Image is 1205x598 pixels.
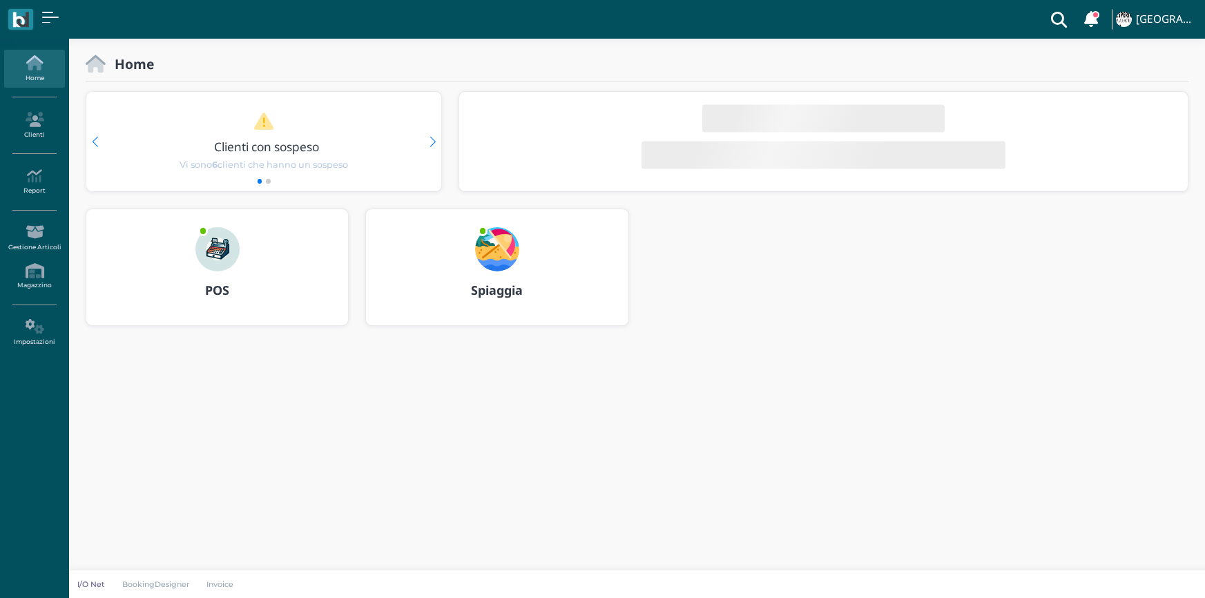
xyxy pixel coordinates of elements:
[92,137,98,147] div: Previous slide
[212,160,218,170] b: 6
[106,57,154,71] h2: Home
[4,314,64,351] a: Impostazioni
[4,258,64,296] a: Magazzino
[180,158,348,171] span: Vi sono clienti che hanno un sospeso
[4,219,64,257] a: Gestione Articoli
[115,140,418,153] h3: Clienti con sospeso
[471,282,523,298] b: Spiaggia
[1116,12,1131,27] img: ...
[430,137,436,147] div: Next slide
[195,227,240,271] img: ...
[4,163,64,201] a: Report
[86,92,441,191] div: 1 / 2
[1136,14,1197,26] h4: [GEOGRAPHIC_DATA]
[1114,3,1197,36] a: ... [GEOGRAPHIC_DATA]
[1107,555,1193,586] iframe: Help widget launcher
[86,209,349,343] a: ... POS
[4,106,64,144] a: Clienti
[365,209,628,343] a: ... Spiaggia
[475,227,519,271] img: ...
[12,12,28,28] img: logo
[205,282,229,298] b: POS
[113,112,415,171] a: Clienti con sospeso Vi sono6clienti che hanno un sospeso
[4,50,64,88] a: Home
